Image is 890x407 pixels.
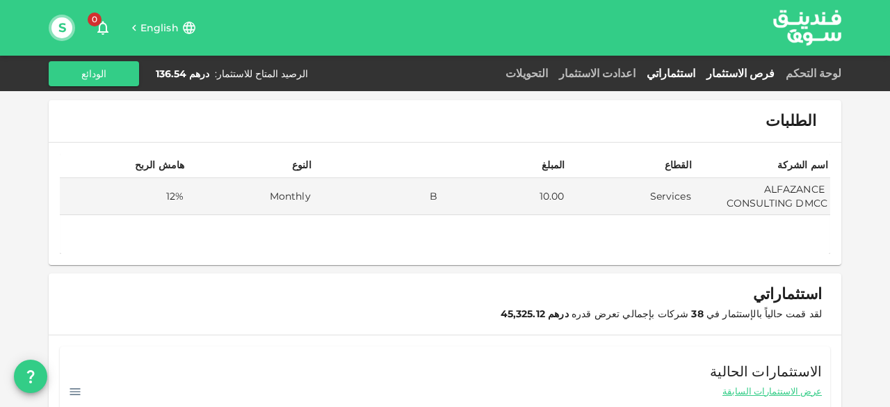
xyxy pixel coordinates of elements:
[186,178,313,215] td: Monthly
[753,285,822,304] span: استثماراتي
[215,67,308,81] div: الرصيد المتاح للاستثمار :
[88,13,102,26] span: 0
[567,178,693,215] td: Services
[780,67,841,80] a: لوحة التحكم
[657,157,692,173] div: القطاع
[553,67,641,80] a: اعدادت الاستثمار
[641,67,701,80] a: استثماراتي
[501,308,822,320] span: لقد قمت حالياً بالإستثمار في شركات بإجمالي تعرض قدره
[49,61,139,86] button: الودائع
[691,308,703,320] strong: 38
[694,178,830,215] td: ALFAZANCE CONSULTING DMCC
[314,178,440,215] td: B
[777,157,829,173] div: اسم الشركة
[530,157,565,173] div: المبلغ
[140,22,179,34] span: English
[277,157,311,173] div: النوع
[156,67,209,81] div: درهم 136.54
[701,67,780,80] a: فرص الاستثمار
[60,178,186,215] td: 12%
[500,67,553,80] a: التحويلات
[766,111,816,131] span: الطلبات
[89,14,117,42] button: 0
[14,360,47,393] button: question
[773,1,841,54] a: logo
[710,360,822,383] span: الاستثمارات الحالية
[755,1,859,54] img: logo
[51,17,72,38] button: S
[135,157,185,173] div: هامش الربح
[501,308,569,320] strong: درهم 45,325.12
[440,178,567,215] td: 10.00
[722,385,822,398] span: عرض الاستثمارات السابقة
